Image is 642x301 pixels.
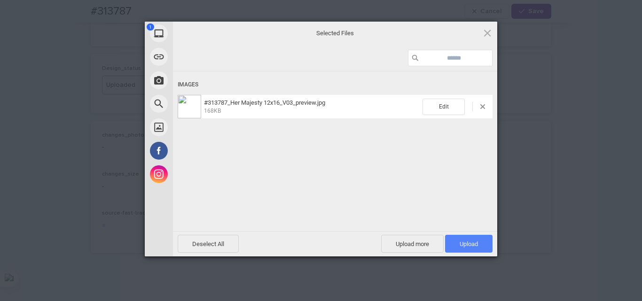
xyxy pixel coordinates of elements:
span: Upload [460,240,478,247]
span: #313787_Her Majesty 12x16_V03_preview.jpg [201,99,423,115]
div: Unsplash [145,116,258,139]
span: Click here or hit ESC to close picker [482,28,493,38]
span: 1 [147,23,154,31]
div: Web Search [145,92,258,116]
span: #313787_Her Majesty 12x16_V03_preview.jpg [204,99,325,106]
div: My Device [145,22,258,45]
img: f6ad89b1-8953-4eb5-a777-93f67c96bd65 [178,95,201,118]
div: Facebook [145,139,258,162]
div: Instagram [145,162,258,186]
div: Take Photo [145,69,258,92]
span: Selected Files [241,29,429,37]
span: Deselect All [178,235,239,253]
span: Edit [423,99,465,115]
div: Images [178,76,493,93]
span: 168KB [204,108,221,114]
div: Link (URL) [145,45,258,69]
span: Upload more [381,235,444,253]
span: Upload [445,235,493,253]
